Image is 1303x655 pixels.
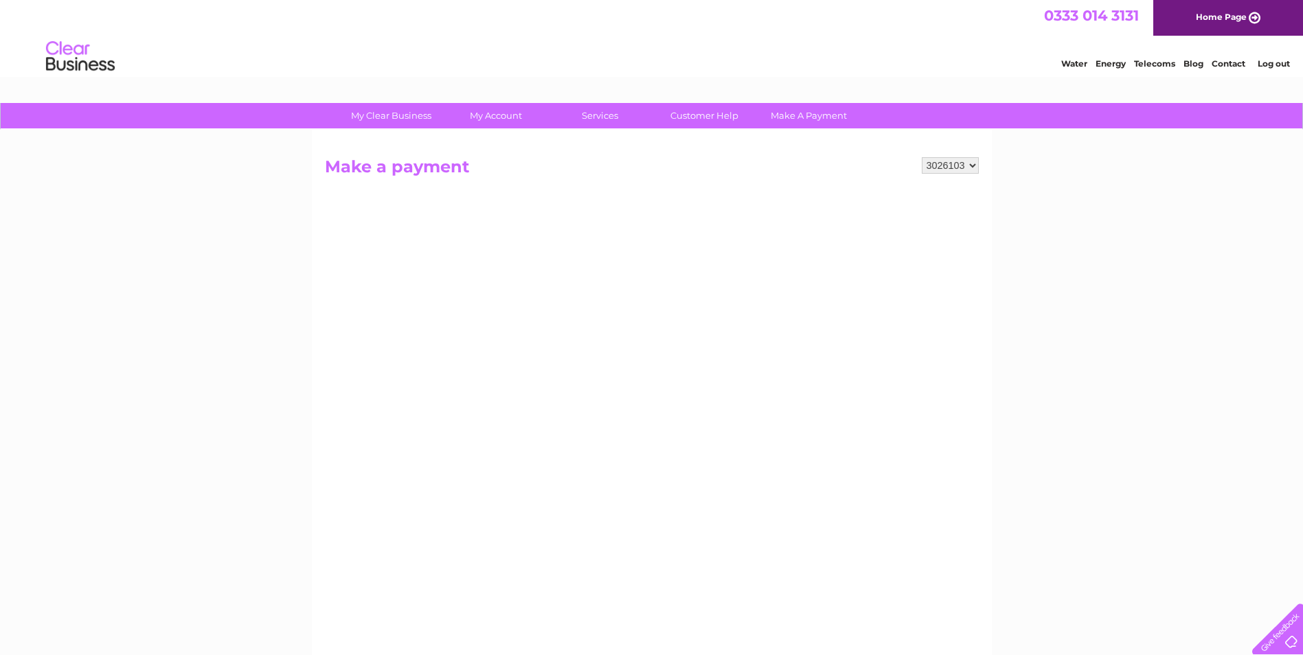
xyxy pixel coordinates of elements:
[752,103,865,128] a: Make A Payment
[1096,58,1126,69] a: Energy
[335,103,448,128] a: My Clear Business
[543,103,657,128] a: Services
[325,157,979,183] h2: Make a payment
[648,103,761,128] a: Customer Help
[439,103,552,128] a: My Account
[1134,58,1175,69] a: Telecoms
[328,8,977,67] div: Clear Business is a trading name of Verastar Limited (registered in [GEOGRAPHIC_DATA] No. 3667643...
[1044,7,1139,24] a: 0333 014 3131
[45,36,115,78] img: logo.png
[1258,58,1290,69] a: Log out
[1061,58,1087,69] a: Water
[1212,58,1245,69] a: Contact
[1183,58,1203,69] a: Blog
